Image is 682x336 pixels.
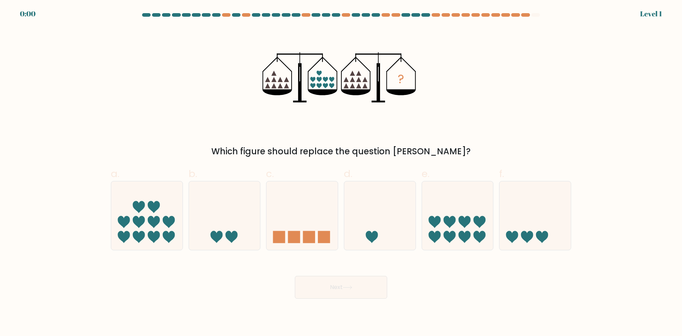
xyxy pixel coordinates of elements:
span: e. [422,167,429,181]
span: d. [344,167,352,181]
span: a. [111,167,119,181]
span: b. [189,167,197,181]
div: 0:00 [20,9,36,19]
span: f. [499,167,504,181]
span: c. [266,167,274,181]
tspan: ? [398,71,404,87]
button: Next [295,276,387,299]
div: Which figure should replace the question [PERSON_NAME]? [115,145,567,158]
div: Level 1 [640,9,662,19]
